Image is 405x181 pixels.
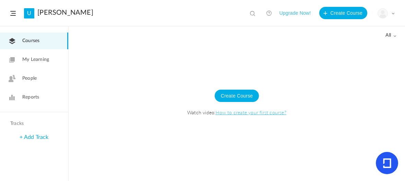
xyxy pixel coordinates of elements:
[20,134,48,140] a: + Add Track
[22,37,39,44] span: Courses
[37,9,93,17] a: [PERSON_NAME]
[24,8,34,18] a: U
[279,7,311,19] button: Upgrade Now!
[22,56,49,63] span: My Learning
[385,33,396,38] span: all
[215,90,259,102] button: Create Course
[10,121,56,127] h4: Tracks
[75,109,398,116] span: Watch video:
[378,9,388,18] img: user-image.png
[22,75,37,82] span: People
[216,109,286,116] a: How to create your first course?
[319,7,367,19] button: Create Course
[22,94,39,101] span: Reports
